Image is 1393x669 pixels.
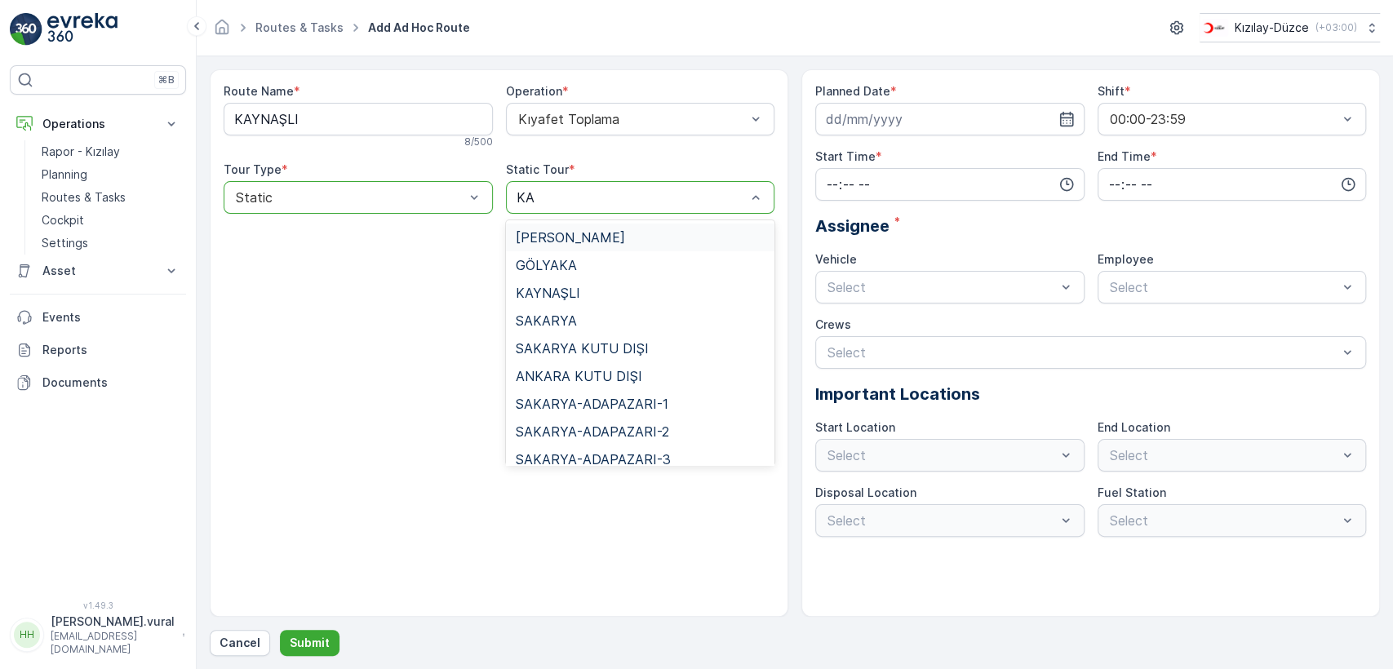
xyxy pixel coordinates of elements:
[815,252,857,266] label: Vehicle
[1110,277,1338,297] p: Select
[827,277,1056,297] p: Select
[10,13,42,46] img: logo
[220,635,260,651] p: Cancel
[815,485,916,499] label: Disposal Location
[42,309,180,326] p: Events
[35,186,186,209] a: Routes & Tasks
[506,84,562,98] label: Operation
[35,140,186,163] a: Rapor - Kızılay
[516,424,669,439] span: SAKARYA-ADAPAZARI-2
[290,635,330,651] p: Submit
[42,263,153,279] p: Asset
[516,397,668,411] span: SAKARYA-ADAPAZARI-1
[516,452,671,467] span: SAKARYA-ADAPAZARI-3
[464,135,493,148] p: 8 / 500
[255,20,344,34] a: Routes & Tasks
[815,382,1366,406] p: Important Locations
[1098,485,1166,499] label: Fuel Station
[51,614,175,630] p: [PERSON_NAME].vural
[10,600,186,610] span: v 1.49.3
[365,20,473,36] span: Add Ad Hoc Route
[42,235,88,251] p: Settings
[42,374,180,391] p: Documents
[47,13,118,46] img: logo_light-DOdMpM7g.png
[516,230,625,245] span: [PERSON_NAME]
[42,116,153,132] p: Operations
[280,630,339,656] button: Submit
[10,108,186,140] button: Operations
[42,342,180,358] p: Reports
[158,73,175,86] p: ⌘B
[10,255,186,287] button: Asset
[815,214,889,238] span: Assignee
[10,614,186,656] button: HH[PERSON_NAME].vural[EMAIL_ADDRESS][DOMAIN_NAME]
[815,103,1085,135] input: dd/mm/yyyy
[224,162,282,176] label: Tour Type
[224,84,294,98] label: Route Name
[506,162,569,176] label: Static Tour
[14,622,40,648] div: HH
[516,286,580,300] span: KAYNAŞLI
[10,366,186,399] a: Documents
[1235,20,1309,36] p: Kızılay-Düzce
[210,630,270,656] button: Cancel
[516,369,642,383] span: ANKARA KUTU DIŞI
[42,189,126,206] p: Routes & Tasks
[1200,13,1380,42] button: Kızılay-Düzce(+03:00)
[35,232,186,255] a: Settings
[516,341,649,356] span: SAKARYA KUTU DIŞI
[1098,149,1151,163] label: End Time
[815,420,895,434] label: Start Location
[213,24,231,38] a: Homepage
[827,343,1338,362] p: Select
[35,163,186,186] a: Planning
[1098,420,1170,434] label: End Location
[10,334,186,366] a: Reports
[42,166,87,183] p: Planning
[35,209,186,232] a: Cockpit
[10,301,186,334] a: Events
[516,258,577,272] span: GÖLYAKA
[815,317,851,331] label: Crews
[1200,19,1228,37] img: download_svj7U3e.png
[42,212,84,228] p: Cockpit
[51,630,175,656] p: [EMAIL_ADDRESS][DOMAIN_NAME]
[1315,21,1357,34] p: ( +03:00 )
[1098,252,1154,266] label: Employee
[1098,84,1125,98] label: Shift
[815,84,890,98] label: Planned Date
[815,149,876,163] label: Start Time
[42,144,120,160] p: Rapor - Kızılay
[516,313,577,328] span: SAKARYA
